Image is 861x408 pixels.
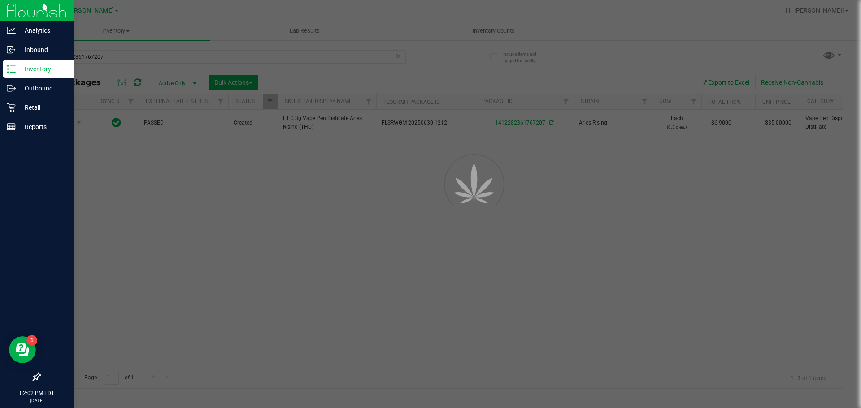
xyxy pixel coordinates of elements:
inline-svg: Outbound [7,84,16,93]
p: Reports [16,121,70,132]
p: Inbound [16,44,70,55]
iframe: Resource center [9,336,36,363]
p: 02:02 PM EDT [4,389,70,397]
inline-svg: Inbound [7,45,16,54]
p: Inventory [16,64,70,74]
inline-svg: Reports [7,122,16,131]
p: Retail [16,102,70,113]
iframe: Resource center unread badge [26,335,37,346]
inline-svg: Analytics [7,26,16,35]
p: [DATE] [4,397,70,404]
inline-svg: Inventory [7,64,16,73]
inline-svg: Retail [7,103,16,112]
p: Analytics [16,25,70,36]
p: Outbound [16,83,70,94]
